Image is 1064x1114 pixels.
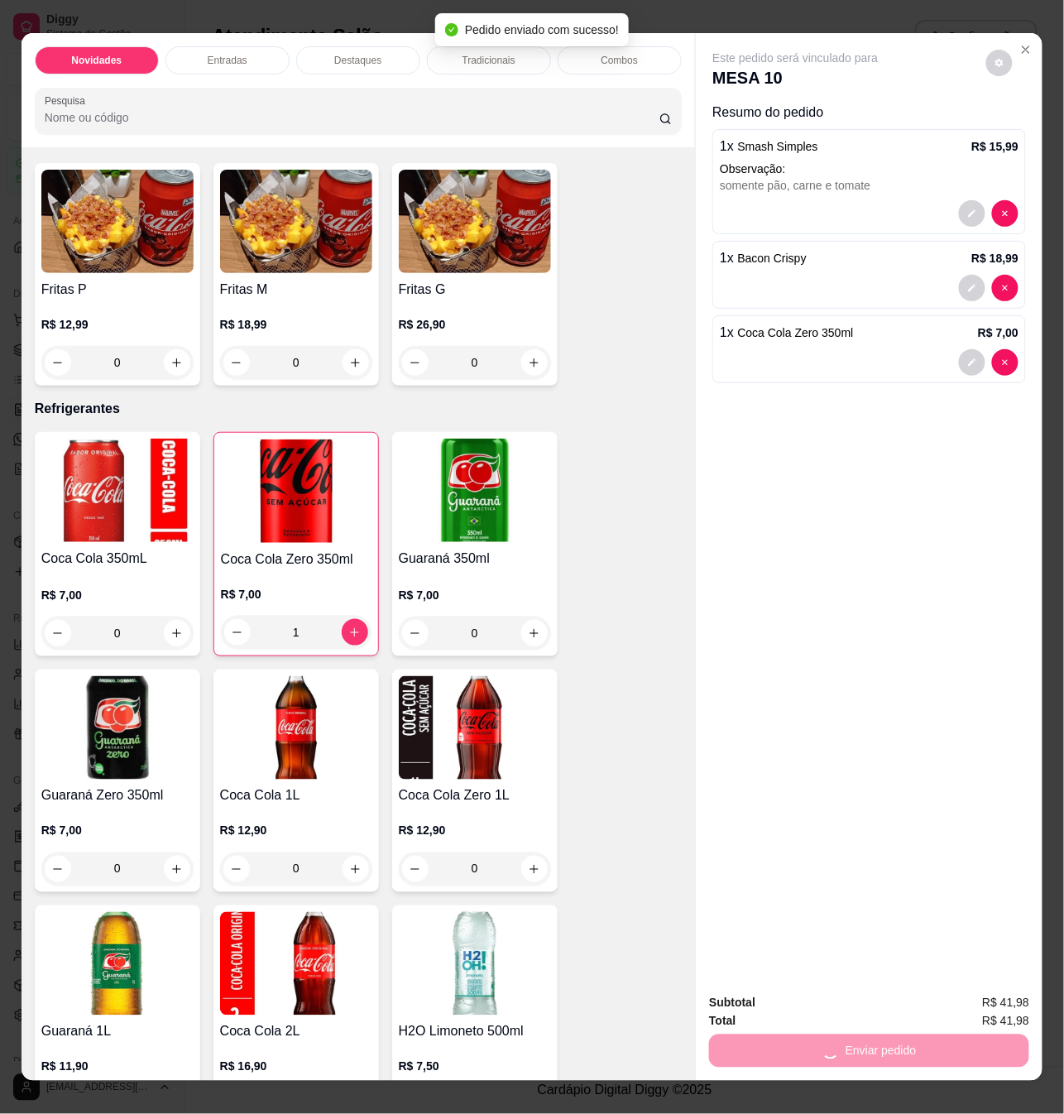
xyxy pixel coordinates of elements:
h4: H2O Limoneto 500ml [399,1022,551,1042]
h4: Coca Cola 2L [220,1022,372,1042]
button: decrease-product-quantity [959,275,985,301]
img: product-image [399,912,551,1016]
button: increase-product-quantity [343,856,369,882]
img: product-image [220,912,372,1016]
p: Destaques [334,54,381,67]
p: Observação: [720,161,1018,177]
h4: Coca Cola 1L [220,786,372,806]
p: R$ 26,90 [399,316,551,333]
img: product-image [399,170,551,273]
p: MESA 10 [712,66,878,89]
p: 1 x [720,323,853,343]
p: Resumo do pedido [712,103,1026,122]
p: R$ 15,99 [971,138,1018,155]
input: Pesquisa [45,109,659,126]
button: decrease-product-quantity [402,620,429,646]
span: Bacon Crispy [738,252,807,265]
img: product-image [399,676,551,780]
p: Este pedido será vinculado para [712,50,878,66]
p: Tradicionais [463,54,515,67]
span: R$ 41,98 [982,994,1029,1012]
h4: Guaraná 1L [41,1022,194,1042]
button: increase-product-quantity [521,620,548,646]
img: product-image [41,170,194,273]
button: decrease-product-quantity [45,856,71,882]
img: product-image [41,439,194,542]
img: product-image [221,439,371,543]
img: product-image [41,676,194,780]
p: R$ 18,99 [220,316,372,333]
button: decrease-product-quantity [992,349,1018,376]
p: R$ 18,99 [971,250,1018,266]
p: R$ 7,50 [399,1059,551,1075]
p: R$ 12,99 [41,316,194,333]
p: R$ 12,90 [399,823,551,839]
p: 1 x [720,248,807,268]
img: product-image [220,170,372,273]
button: decrease-product-quantity [224,619,251,646]
span: R$ 41,98 [982,1012,1029,1030]
p: R$ 7,00 [41,587,194,603]
p: Entradas [208,54,247,67]
button: increase-product-quantity [164,620,190,646]
span: check-circle [445,23,458,36]
button: decrease-product-quantity [959,200,985,227]
h4: Coca Cola Zero 350ml [221,550,371,569]
h4: Coca Cola Zero 1L [399,786,551,806]
button: decrease-product-quantity [223,856,250,882]
button: increase-product-quantity [521,856,548,882]
span: Smash Simples [738,140,818,153]
h4: Fritas G [399,280,551,300]
img: product-image [220,676,372,780]
p: Refrigerantes [35,399,683,419]
button: decrease-product-quantity [959,349,985,376]
button: decrease-product-quantity [992,275,1018,301]
h4: Guaraná 350ml [399,549,551,569]
button: decrease-product-quantity [402,856,429,882]
label: Pesquisa [45,94,91,108]
h4: Fritas P [41,280,194,300]
button: increase-product-quantity [164,856,190,882]
p: R$ 7,00 [41,823,194,839]
button: decrease-product-quantity [992,200,1018,227]
img: product-image [399,439,551,542]
h4: Guaraná Zero 350ml [41,786,194,806]
p: R$ 7,00 [221,586,371,603]
button: increase-product-quantity [342,619,368,646]
p: R$ 12,90 [220,823,372,839]
h4: Coca Cola 350mL [41,549,194,569]
button: decrease-product-quantity [986,50,1013,76]
div: somente pão, carne e tomate [720,177,1018,194]
p: R$ 11,90 [41,1059,194,1075]
p: Combos [601,54,638,67]
img: product-image [41,912,194,1016]
h4: Fritas M [220,280,372,300]
strong: Total [709,1015,736,1028]
p: Novidades [71,54,122,67]
p: R$ 7,00 [399,587,551,603]
button: decrease-product-quantity [45,620,71,646]
p: 1 x [720,137,818,156]
p: R$ 7,00 [978,324,1018,341]
span: Pedido enviado com sucesso! [465,23,619,36]
button: Close [1013,36,1039,63]
strong: Subtotal [709,996,755,1010]
p: R$ 16,90 [220,1059,372,1075]
span: Coca Cola Zero 350ml [738,326,854,339]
